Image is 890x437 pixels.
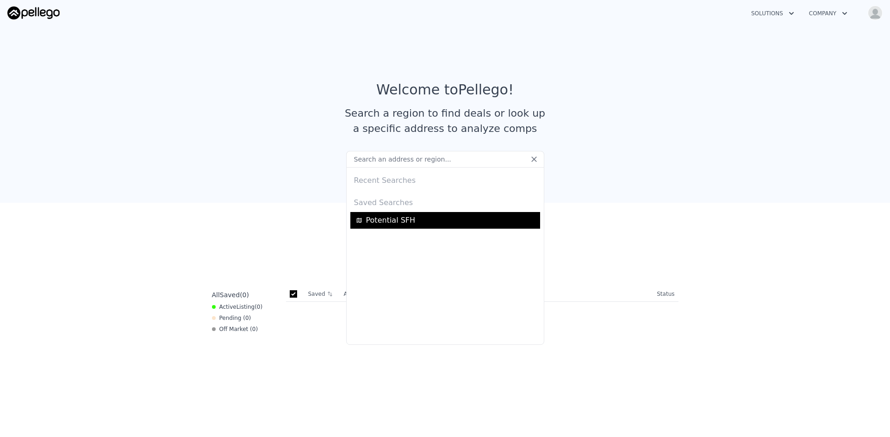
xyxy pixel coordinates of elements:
div: Welcome to Pellego ! [376,81,514,98]
div: Search a region to find deals or look up a specific address to analyze comps [342,106,549,136]
div: Saved Properties [208,232,682,249]
div: Save properties to see them here [208,256,682,272]
div: All ( 0 ) [212,290,249,300]
div: Recent Searches [350,168,540,190]
div: Pending ( 0 ) [212,314,251,322]
span: Active ( 0 ) [219,303,263,311]
span: Listing [237,304,255,310]
div: Saved Searches [350,190,540,212]
th: Saved [305,287,340,301]
img: avatar [868,6,883,20]
div: Off Market ( 0 ) [212,325,258,333]
span: Potential SFH [366,215,416,226]
img: Pellego [7,6,60,19]
button: Solutions [744,5,802,22]
th: Status [653,287,678,302]
button: Company [802,5,855,22]
th: Address [340,287,653,302]
span: Saved [220,291,240,299]
input: Search an address or region... [346,151,544,168]
a: Potential SFH [356,215,537,226]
